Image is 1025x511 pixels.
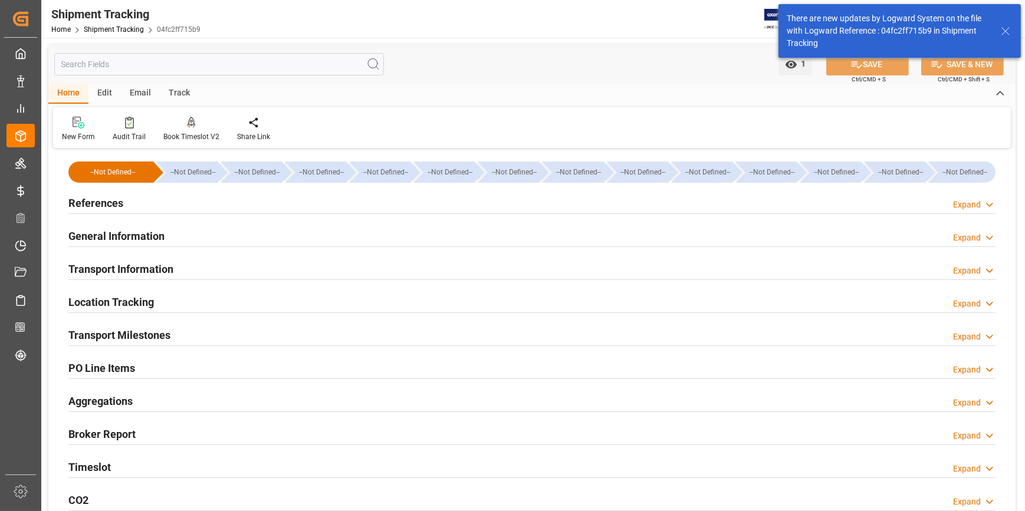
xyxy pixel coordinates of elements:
div: --Not Defined-- [425,161,475,183]
div: Edit [88,84,121,104]
div: --Not Defined-- [683,161,732,183]
h2: General Information [68,228,165,244]
div: --Not Defined-- [489,161,539,183]
button: open menu [779,53,812,75]
h2: Timeslot [68,459,111,475]
div: --Not Defined-- [607,161,668,183]
div: --Not Defined-- [232,161,282,183]
div: --Not Defined-- [80,161,145,183]
div: Expand [953,331,981,343]
div: --Not Defined-- [349,161,410,183]
span: Ctrl/CMD + S [852,75,886,84]
div: --Not Defined-- [542,161,603,183]
div: Track [160,84,199,104]
div: --Not Defined-- [747,161,797,183]
h2: Broker Report [68,426,136,442]
div: --Not Defined-- [619,161,668,183]
div: --Not Defined-- [800,161,861,183]
div: Expand [953,298,981,310]
div: New Form [62,131,95,142]
div: --Not Defined-- [285,161,346,183]
div: --Not Defined-- [361,161,410,183]
div: --Not Defined-- [478,161,539,183]
div: --Not Defined-- [928,161,996,183]
h2: Location Tracking [68,294,154,310]
h2: PO Line Items [68,360,135,376]
div: Share Link [237,131,270,142]
a: Shipment Tracking [84,25,144,34]
span: 1 [797,59,806,68]
img: Exertis%20JAM%20-%20Email%20Logo.jpg_1722504956.jpg [764,9,805,29]
div: --Not Defined-- [221,161,282,183]
div: --Not Defined-- [876,161,925,183]
div: Expand [953,199,981,211]
h2: Transport Information [68,261,173,277]
div: --Not Defined-- [413,161,475,183]
div: --Not Defined-- [812,161,861,183]
div: Expand [953,463,981,475]
div: Expand [953,496,981,508]
div: --Not Defined-- [68,161,153,183]
div: Expand [953,232,981,244]
button: SAVE & NEW [921,53,1004,75]
div: --Not Defined-- [940,161,990,183]
div: Expand [953,265,981,277]
div: --Not Defined-- [297,161,346,183]
h2: CO2 [68,492,88,508]
div: Home [48,84,88,104]
div: Expand [953,397,981,409]
div: Shipment Tracking [51,5,201,23]
h2: Transport Milestones [68,327,170,343]
div: --Not Defined-- [156,161,218,183]
h2: References [68,195,123,211]
div: Audit Trail [113,131,146,142]
div: Email [121,84,160,104]
a: Home [51,25,71,34]
input: Search Fields [54,53,384,75]
div: Expand [953,430,981,442]
div: --Not Defined-- [554,161,603,183]
div: Expand [953,364,981,376]
span: Ctrl/CMD + Shift + S [938,75,990,84]
div: --Not Defined-- [671,161,732,183]
button: SAVE [826,53,909,75]
div: Book Timeslot V2 [163,131,219,142]
div: --Not Defined-- [168,161,218,183]
div: --Not Defined-- [735,161,797,183]
h2: Aggregations [68,393,133,409]
div: --Not Defined-- [864,161,925,183]
div: There are new updates by Logward System on the file with Logward Reference : 04fc2ff715b9 in Ship... [787,12,990,50]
